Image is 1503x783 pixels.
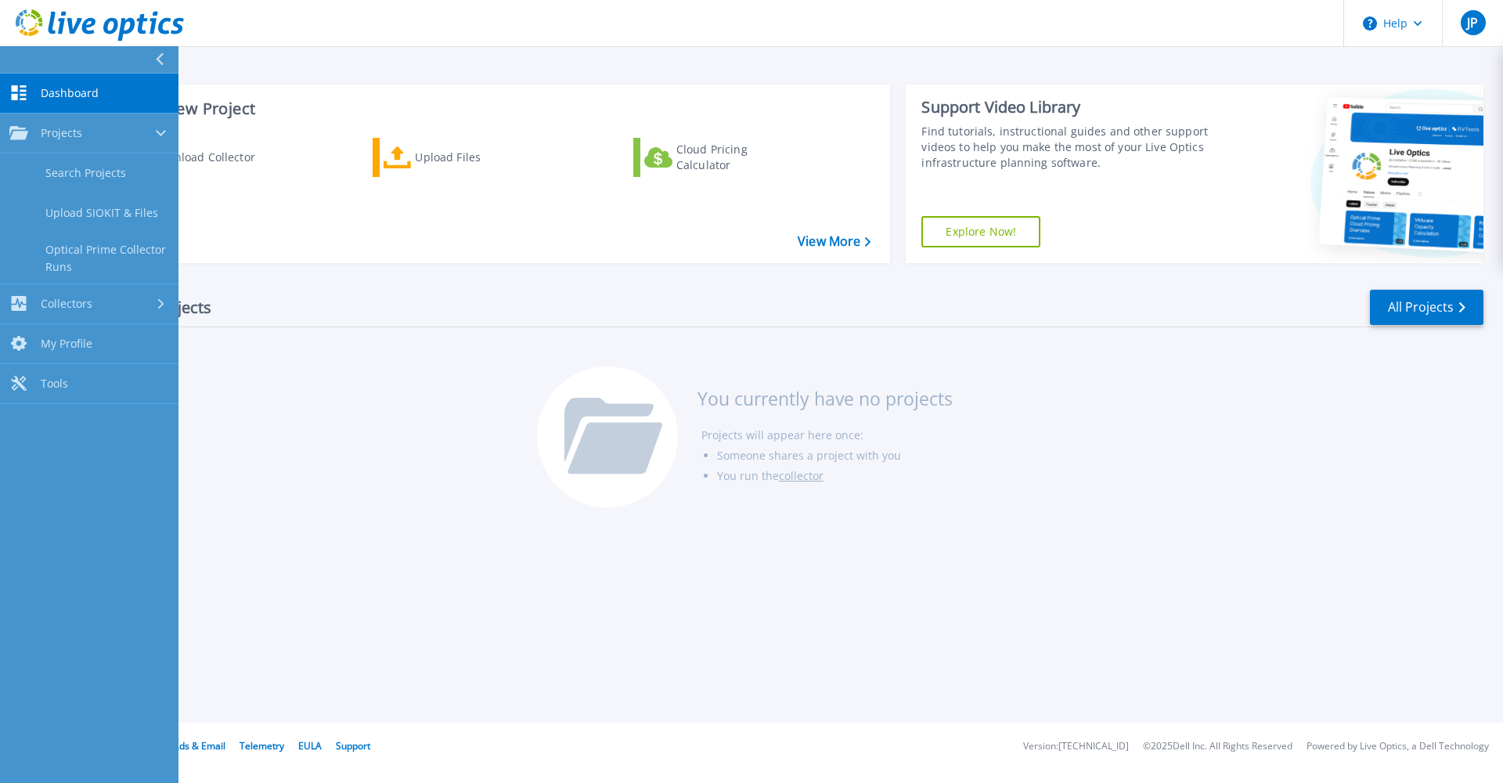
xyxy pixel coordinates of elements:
[111,138,286,177] a: Download Collector
[1307,742,1489,752] li: Powered by Live Optics, a Dell Technology
[336,739,370,752] a: Support
[41,297,92,311] span: Collectors
[240,739,284,752] a: Telemetry
[921,124,1216,171] div: Find tutorials, instructional guides and other support videos to help you make the most of your L...
[717,446,953,466] li: Someone shares a project with you
[173,739,225,752] a: Ads & Email
[111,100,870,117] h3: Start a New Project
[151,142,276,173] div: Download Collector
[1023,742,1129,752] li: Version: [TECHNICAL_ID]
[373,138,547,177] a: Upload Files
[41,126,82,140] span: Projects
[41,86,99,100] span: Dashboard
[1370,290,1483,325] a: All Projects
[921,216,1040,247] a: Explore Now!
[1467,16,1478,29] span: JP
[1143,742,1292,752] li: © 2025 Dell Inc. All Rights Reserved
[633,138,808,177] a: Cloud Pricing Calculator
[415,142,540,173] div: Upload Files
[41,377,68,391] span: Tools
[779,468,824,483] a: collector
[921,97,1216,117] div: Support Video Library
[41,337,92,351] span: My Profile
[676,142,802,173] div: Cloud Pricing Calculator
[701,425,953,446] li: Projects will appear here once:
[717,466,953,486] li: You run the
[697,390,953,407] h3: You currently have no projects
[298,739,322,752] a: EULA
[798,234,870,249] a: View More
